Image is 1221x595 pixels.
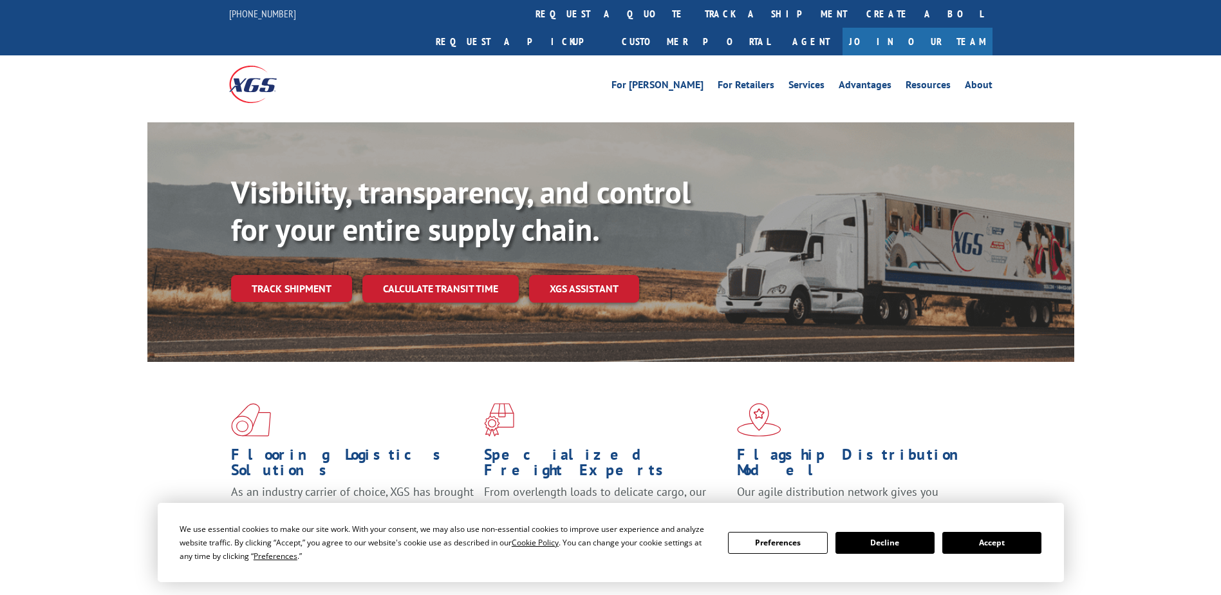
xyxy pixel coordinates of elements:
[965,80,993,94] a: About
[229,7,296,20] a: [PHONE_NUMBER]
[835,532,935,554] button: Decline
[512,537,559,548] span: Cookie Policy
[737,484,974,515] span: Our agile distribution network gives you nationwide inventory management on demand.
[426,28,612,55] a: Request a pickup
[231,447,474,484] h1: Flooring Logistics Solutions
[231,172,691,249] b: Visibility, transparency, and control for your entire supply chain.
[718,80,774,94] a: For Retailers
[843,28,993,55] a: Join Our Team
[737,403,781,437] img: xgs-icon-flagship-distribution-model-red
[484,484,727,542] p: From overlength loads to delicate cargo, our experienced staff knows the best way to move your fr...
[231,275,352,302] a: Track shipment
[737,447,980,484] h1: Flagship Distribution Model
[788,80,825,94] a: Services
[611,80,704,94] a: For [PERSON_NAME]
[942,532,1041,554] button: Accept
[231,484,474,530] span: As an industry carrier of choice, XGS has brought innovation and dedication to flooring logistics...
[254,551,297,562] span: Preferences
[728,532,827,554] button: Preferences
[906,80,951,94] a: Resources
[362,275,519,303] a: Calculate transit time
[231,403,271,437] img: xgs-icon-total-supply-chain-intelligence-red
[779,28,843,55] a: Agent
[484,447,727,484] h1: Specialized Freight Experts
[612,28,779,55] a: Customer Portal
[484,403,514,437] img: xgs-icon-focused-on-flooring-red
[180,522,713,563] div: We use essential cookies to make our site work. With your consent, we may also use non-essential ...
[158,503,1064,582] div: Cookie Consent Prompt
[529,275,639,303] a: XGS ASSISTANT
[839,80,891,94] a: Advantages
